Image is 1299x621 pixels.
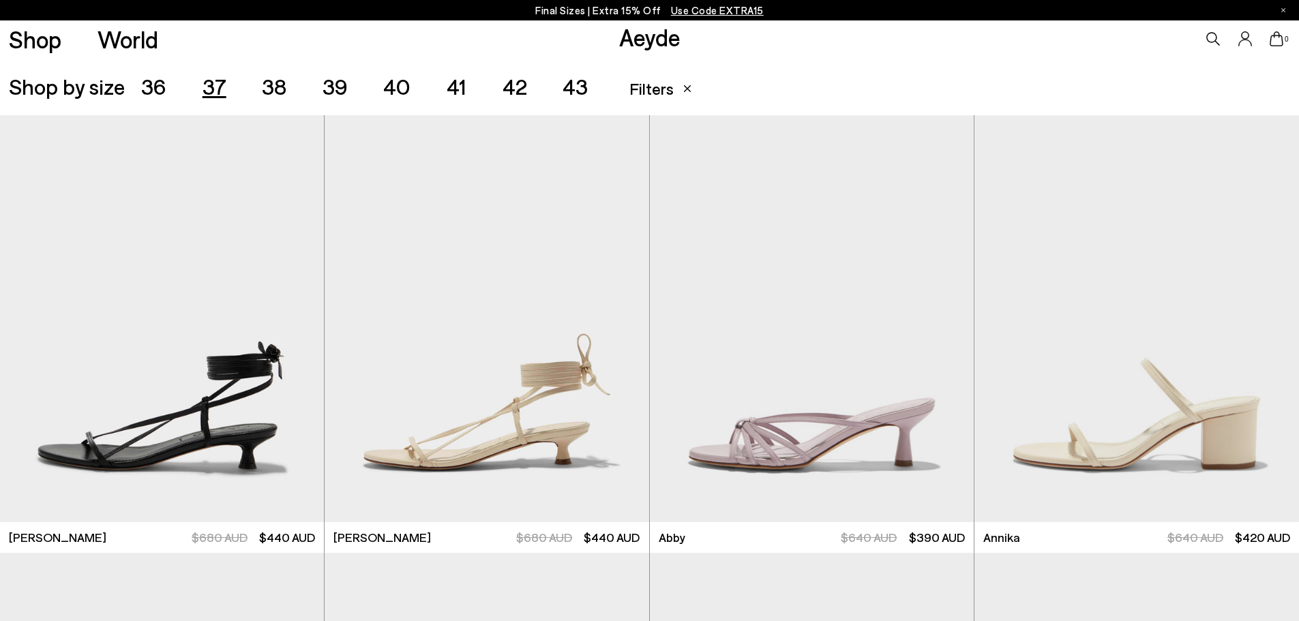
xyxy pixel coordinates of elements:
span: 38 [262,73,286,99]
div: 2 / 6 [974,115,1298,522]
span: $390 AUD [909,530,965,545]
div: 1 / 6 [974,115,1299,522]
span: 36 [141,73,166,99]
a: Abby $640 AUD $390 AUD [650,522,974,553]
img: Abby Leather Mules [974,115,1298,522]
span: Navigate to /collections/ss25-final-sizes [671,4,764,16]
span: 42 [503,73,527,99]
a: Aeyde [619,22,681,51]
span: [PERSON_NAME] [333,529,431,546]
span: [PERSON_NAME] [9,529,106,546]
span: $440 AUD [259,530,315,545]
span: 39 [323,73,348,99]
a: 6 / 6 1 / 6 2 / 6 3 / 6 4 / 6 5 / 6 6 / 6 1 / 6 Next slide Previous slide [650,115,974,522]
p: Final Sizes | Extra 15% Off [535,2,764,19]
span: Annika [983,529,1020,546]
span: 40 [383,73,410,99]
span: Filters [629,78,674,98]
img: Paige Leather Kitten-Heel Sandals [325,115,648,522]
a: 0 [1270,31,1283,46]
span: $680 AUD [516,530,572,545]
span: $640 AUD [1167,530,1223,545]
a: Shop [9,27,61,51]
span: $680 AUD [192,530,248,545]
a: Annika $640 AUD $420 AUD [974,522,1299,553]
img: Annika Leather Sandals [974,115,1299,522]
span: $420 AUD [1235,530,1290,545]
a: 6 / 6 1 / 6 2 / 6 3 / 6 4 / 6 5 / 6 6 / 6 1 / 6 Next slide Previous slide [974,115,1299,522]
span: Shop by size [9,75,125,97]
div: 1 / 6 [650,115,974,522]
span: 43 [563,73,588,99]
span: $640 AUD [841,530,897,545]
span: 0 [1283,35,1290,43]
a: World [98,27,158,51]
span: $440 AUD [584,530,640,545]
span: Abby [659,529,685,546]
span: 37 [203,73,226,99]
img: Abby Leather Mules [650,115,974,522]
span: 41 [447,73,466,99]
a: [PERSON_NAME] $680 AUD $440 AUD [325,522,648,553]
